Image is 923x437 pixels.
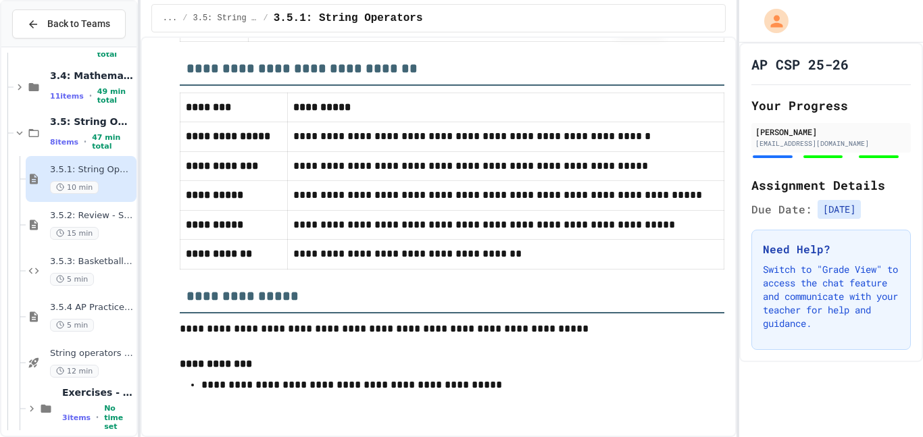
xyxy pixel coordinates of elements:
[755,138,907,149] div: [EMAIL_ADDRESS][DOMAIN_NAME]
[750,5,792,36] div: My Account
[50,115,134,128] span: 3.5: String Operators
[193,13,258,24] span: 3.5: String Operators
[50,227,99,240] span: 15 min
[84,136,86,147] span: •
[264,13,268,24] span: /
[97,87,134,105] span: 49 min total
[50,348,134,359] span: String operators - Quiz
[50,365,99,378] span: 12 min
[92,133,134,151] span: 47 min total
[763,263,899,330] p: Switch to "Grade View" to access the chat feature and communicate with your teacher for help and ...
[763,241,899,257] h3: Need Help?
[50,70,134,82] span: 3.4: Mathematical Operators
[50,302,134,313] span: 3.5.4 AP Practice - String Manipulation
[12,9,126,38] button: Back to Teams
[50,256,134,267] span: 3.5.3: Basketballs and Footballs
[104,404,134,431] span: No time set
[751,96,911,115] h2: Your Progress
[751,55,849,74] h1: AP CSP 25-26
[50,164,134,176] span: 3.5.1: String Operators
[50,273,94,286] span: 5 min
[50,210,134,222] span: 3.5.2: Review - String Operators
[818,200,861,219] span: [DATE]
[50,319,94,332] span: 5 min
[751,176,911,195] h2: Assignment Details
[182,13,187,24] span: /
[50,181,99,194] span: 10 min
[89,91,92,101] span: •
[163,13,178,24] span: ...
[62,413,91,422] span: 3 items
[751,201,812,217] span: Due Date:
[47,17,110,31] span: Back to Teams
[50,92,84,101] span: 11 items
[274,10,423,26] span: 3.5.1: String Operators
[96,412,99,423] span: •
[62,386,134,399] span: Exercises - String Operators
[755,126,907,138] div: [PERSON_NAME]
[50,138,78,147] span: 8 items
